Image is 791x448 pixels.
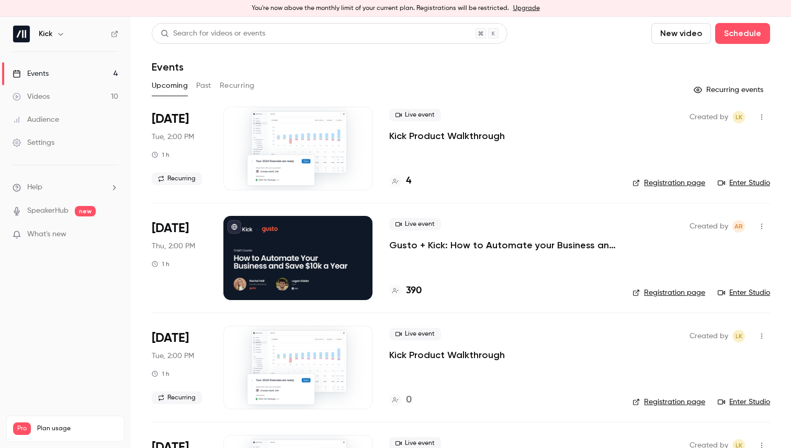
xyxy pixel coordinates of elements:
[152,216,207,300] div: Sep 25 Thu, 11:00 AM (America/Vancouver)
[152,370,169,378] div: 1 h
[736,330,742,342] span: LK
[13,114,59,125] div: Audience
[732,330,745,342] span: Logan Kieller
[736,111,742,123] span: LK
[13,91,50,102] div: Videos
[389,328,441,340] span: Live event
[152,61,184,73] h1: Events
[406,174,411,188] h4: 4
[152,330,189,347] span: [DATE]
[406,393,412,407] h4: 0
[27,229,66,240] span: What's new
[161,28,265,39] div: Search for videos or events
[13,26,30,42] img: Kick
[389,174,411,188] a: 4
[632,178,705,188] a: Registration page
[734,220,743,233] span: AR
[39,29,52,39] h6: Kick
[690,330,728,342] span: Created by
[152,173,202,185] span: Recurring
[152,326,207,409] div: Sep 30 Tue, 11:00 AM (America/Los Angeles)
[732,111,745,123] span: Logan Kieller
[196,77,211,94] button: Past
[27,205,69,216] a: SpeakerHub
[715,23,770,44] button: Schedule
[389,393,412,407] a: 0
[689,82,770,98] button: Recurring events
[152,111,189,128] span: [DATE]
[152,260,169,268] div: 1 h
[718,288,770,298] a: Enter Studio
[718,178,770,188] a: Enter Studio
[732,220,745,233] span: Andrew Roth
[406,284,422,298] h4: 390
[13,422,31,435] span: Pro
[389,349,505,361] a: Kick Product Walkthrough
[690,220,728,233] span: Created by
[13,68,49,79] div: Events
[152,392,202,404] span: Recurring
[27,182,42,193] span: Help
[152,132,194,142] span: Tue, 2:00 PM
[152,220,189,237] span: [DATE]
[152,107,207,190] div: Sep 23 Tue, 11:00 AM (America/Los Angeles)
[37,424,118,433] span: Plan usage
[152,77,188,94] button: Upcoming
[389,218,441,231] span: Live event
[13,137,54,148] div: Settings
[220,77,255,94] button: Recurring
[152,351,194,361] span: Tue, 2:00 PM
[152,241,195,251] span: Thu, 2:00 PM
[718,397,770,407] a: Enter Studio
[389,130,505,142] a: Kick Product Walkthrough
[75,206,96,216] span: new
[13,182,118,193] li: help-dropdown-opener
[690,111,728,123] span: Created by
[513,4,540,13] a: Upgrade
[632,288,705,298] a: Registration page
[389,284,422,298] a: 390
[106,230,118,239] iframe: Noticeable Trigger
[389,239,616,251] a: Gusto + Kick: How to Automate your Business and Save $10k a Year
[389,109,441,121] span: Live event
[632,397,705,407] a: Registration page
[152,151,169,159] div: 1 h
[651,23,711,44] button: New video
